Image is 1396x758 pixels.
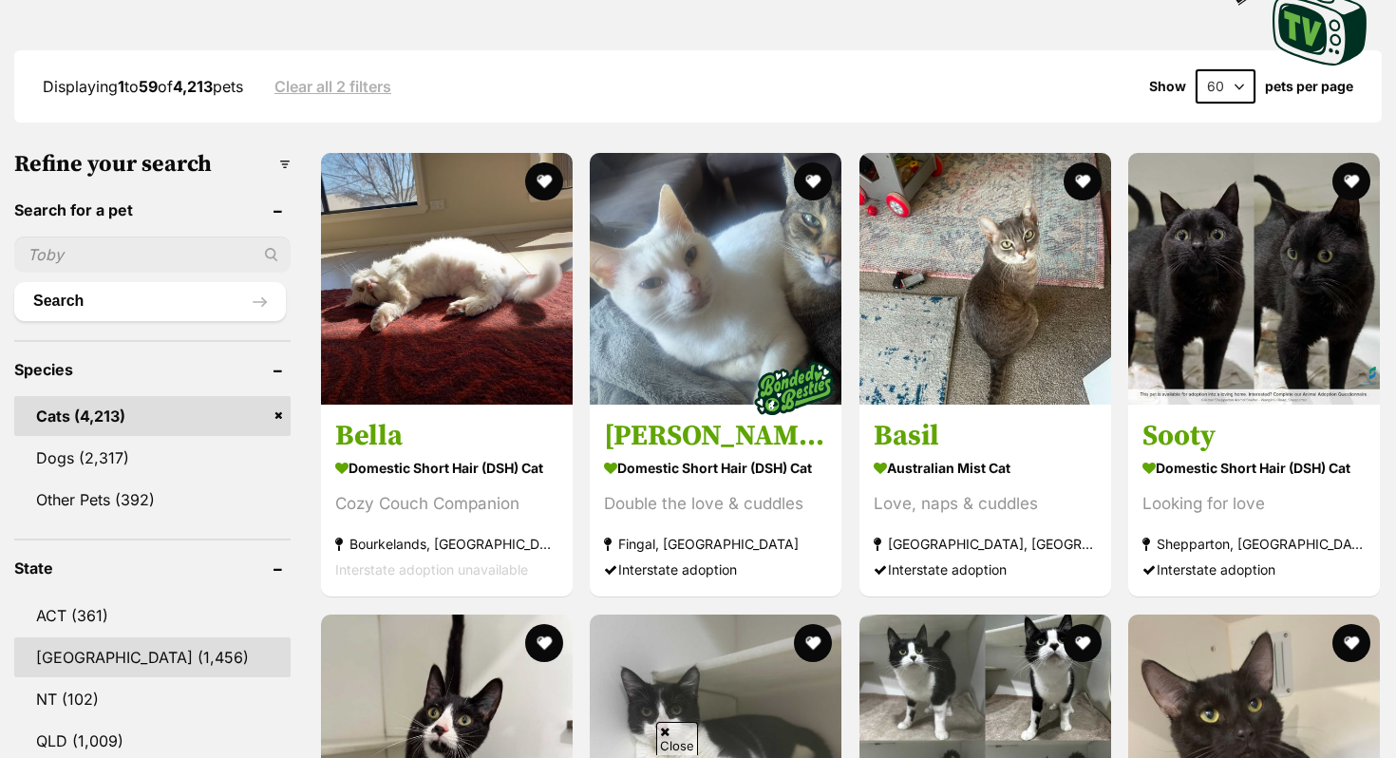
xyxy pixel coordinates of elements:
strong: 4,213 [173,77,213,96]
div: Double the love & cuddles [604,491,827,517]
button: favourite [1063,624,1101,662]
strong: Bourkelands, [GEOGRAPHIC_DATA] [335,531,558,557]
a: Dogs (2,317) [14,438,291,478]
h3: Sooty [1142,418,1366,454]
span: Displaying to of pets [43,77,243,96]
span: Show [1149,79,1186,94]
h3: [PERSON_NAME] & [PERSON_NAME] [604,418,827,454]
div: Interstate adoption [604,557,827,582]
h3: Bella [335,418,558,454]
button: favourite [794,162,832,200]
a: [PERSON_NAME] & [PERSON_NAME] Domestic Short Hair (DSH) Cat Double the love & cuddles Fingal, [GE... [590,404,841,597]
div: Interstate adoption [1142,557,1366,582]
label: pets per page [1265,79,1353,94]
img: Finn & Rudy - Domestic Short Hair (DSH) Cat [590,153,841,405]
button: favourite [1332,624,1370,662]
button: Search [14,282,286,320]
img: bonded besties [746,341,841,436]
div: Love, naps & cuddles [874,491,1097,517]
header: State [14,559,291,577]
a: ACT (361) [14,596,291,635]
button: favourite [794,624,832,662]
div: Cozy Couch Companion [335,491,558,517]
button: favourite [1332,162,1370,200]
strong: [GEOGRAPHIC_DATA], [GEOGRAPHIC_DATA] [874,531,1097,557]
span: Close [656,722,698,755]
strong: Fingal, [GEOGRAPHIC_DATA] [604,531,827,557]
a: Bella Domestic Short Hair (DSH) Cat Cozy Couch Companion Bourkelands, [GEOGRAPHIC_DATA] Interstat... [321,404,573,597]
button: favourite [1063,162,1101,200]
header: Search for a pet [14,201,291,218]
input: Toby [14,237,291,273]
a: Clear all 2 filters [274,78,391,95]
strong: Domestic Short Hair (DSH) Cat [1142,454,1366,482]
strong: Domestic Short Hair (DSH) Cat [604,454,827,482]
a: [GEOGRAPHIC_DATA] (1,456) [14,637,291,677]
a: Sooty Domestic Short Hair (DSH) Cat Looking for love Shepparton, [GEOGRAPHIC_DATA] Interstate ado... [1128,404,1380,597]
strong: 59 [139,77,158,96]
strong: Shepparton, [GEOGRAPHIC_DATA] [1142,531,1366,557]
a: Other Pets (392) [14,480,291,520]
h3: Refine your search [14,151,291,178]
strong: Domestic Short Hair (DSH) Cat [335,454,558,482]
a: NT (102) [14,679,291,719]
img: Sooty - Domestic Short Hair (DSH) Cat [1128,153,1380,405]
header: Species [14,361,291,378]
a: Basil Australian Mist Cat Love, naps & cuddles [GEOGRAPHIC_DATA], [GEOGRAPHIC_DATA] Interstate ad... [859,404,1111,597]
h3: Basil [874,418,1097,454]
img: Basil - Australian Mist Cat [859,153,1111,405]
strong: Australian Mist Cat [874,454,1097,482]
a: Cats (4,213) [14,396,291,436]
div: Looking for love [1142,491,1366,517]
strong: 1 [118,77,124,96]
button: favourite [524,162,562,200]
span: Interstate adoption unavailable [335,561,528,578]
button: favourite [524,624,562,662]
div: Interstate adoption [874,557,1097,582]
img: Bella - Domestic Short Hair (DSH) Cat [321,153,573,405]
